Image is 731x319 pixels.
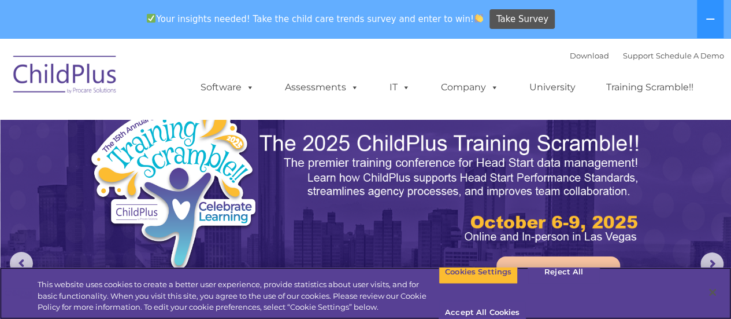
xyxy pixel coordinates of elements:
a: Training Scramble!! [595,76,705,99]
a: Assessments [273,76,370,99]
img: 👏 [474,14,483,23]
a: Company [429,76,510,99]
span: Take Survey [496,9,548,30]
a: IT [378,76,422,99]
button: Close [700,280,725,305]
a: Software [189,76,266,99]
button: Reject All [528,260,600,284]
div: This website uses cookies to create a better user experience, provide statistics about user visit... [38,279,439,313]
button: Cookies Settings [439,260,518,284]
a: University [518,76,587,99]
a: Take Survey [489,9,555,30]
a: Learn More [496,256,620,289]
a: Support [623,51,654,60]
a: Schedule A Demo [656,51,724,60]
span: Phone number [161,124,210,133]
a: Download [570,51,609,60]
font: | [570,51,724,60]
img: ChildPlus by Procare Solutions [8,47,123,105]
span: Your insights needed! Take the child care trends survey and enter to win! [142,8,488,30]
span: Last name [161,76,196,85]
img: ✅ [147,14,155,23]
